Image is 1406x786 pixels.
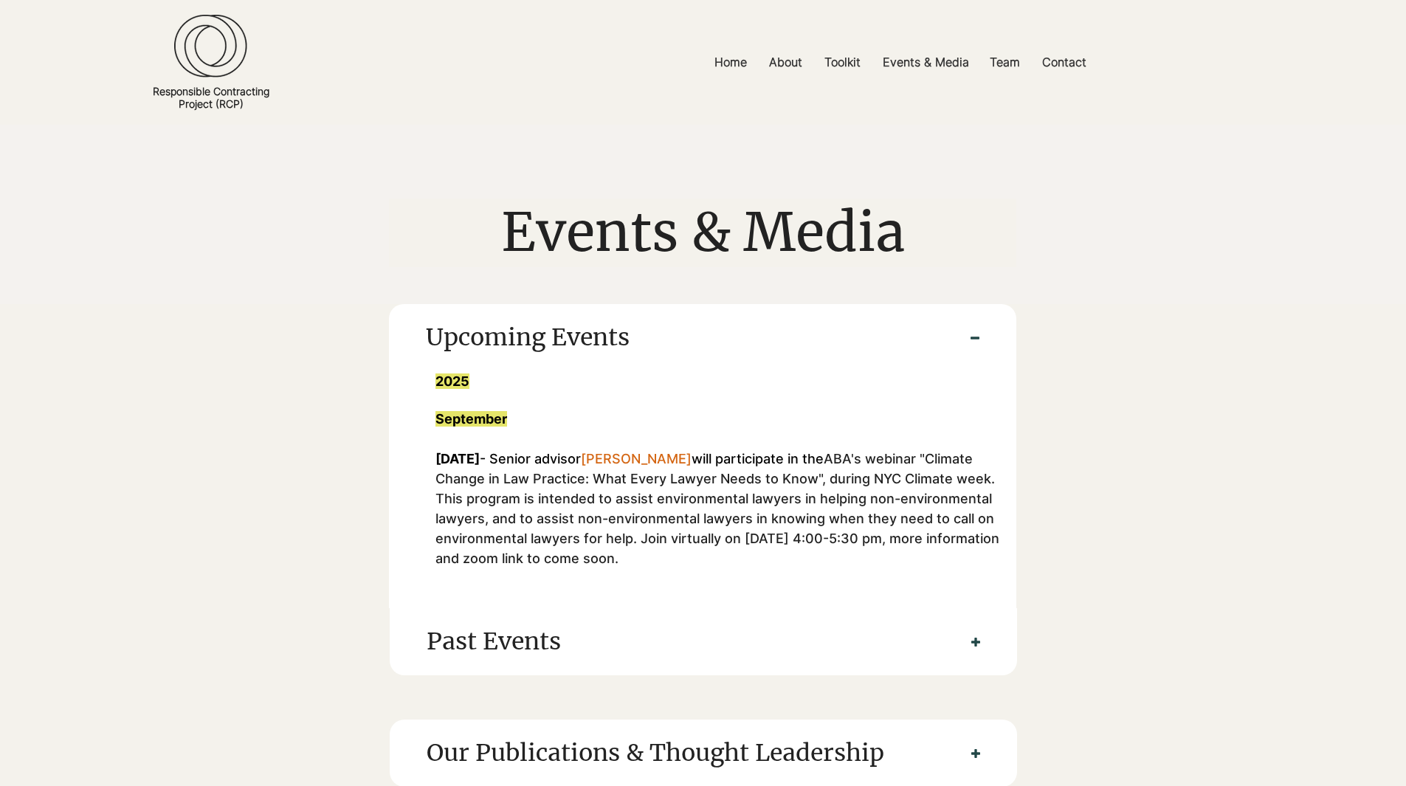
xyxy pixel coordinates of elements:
span: Events & Media [501,199,905,266]
span: Upcoming Events [426,319,934,356]
span: Past Events [427,623,934,661]
p: Team [982,46,1027,79]
span: September [435,411,507,427]
p: About [762,46,810,79]
button: Upcoming Events [389,304,1016,371]
span: - Senior advisor [480,451,581,466]
span: will participate in the [692,451,824,466]
p: Home [707,46,754,79]
p: Contact [1035,46,1094,79]
span: Our Publications & Thought Leadership [427,734,934,772]
a: Home [703,46,758,79]
a: Events & Media [872,46,979,79]
nav: Site [525,46,1275,79]
a: Responsible ContractingProject (RCP) [153,85,269,110]
span: [DATE] [435,451,480,466]
a: About [758,46,813,79]
span: 2025 [435,373,469,389]
a: Toolkit [813,46,872,79]
p: Events & Media [875,46,976,79]
a: Team [979,46,1031,79]
button: Past Events [390,608,1017,675]
p: Toolkit [817,46,868,79]
a: Contact [1031,46,1097,79]
div: Upcoming Events [389,372,1016,608]
a: [PERSON_NAME] [581,451,692,466]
